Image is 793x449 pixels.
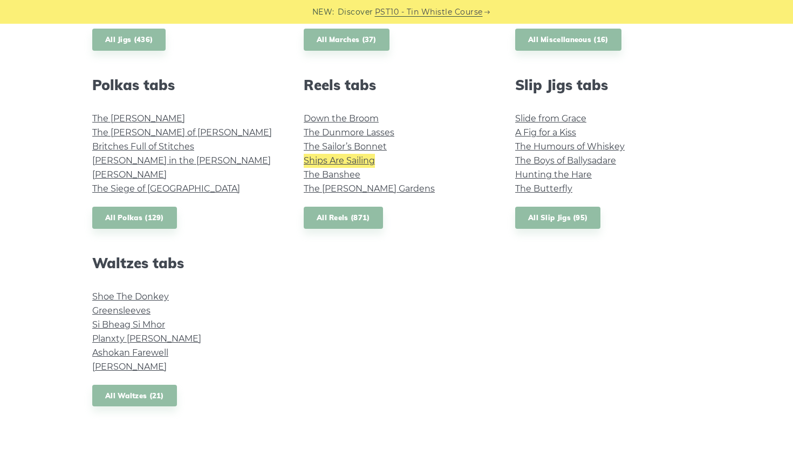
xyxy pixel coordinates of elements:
[92,362,167,372] a: [PERSON_NAME]
[92,334,201,344] a: Planxty [PERSON_NAME]
[312,6,334,18] span: NEW:
[304,29,389,51] a: All Marches (37)
[92,255,278,271] h2: Waltzes tabs
[92,385,177,407] a: All Waltzes (21)
[304,113,379,124] a: Down the Broom
[515,207,600,229] a: All Slip Jigs (95)
[92,207,177,229] a: All Polkas (129)
[92,169,167,180] a: [PERSON_NAME]
[92,29,166,51] a: All Jigs (436)
[92,113,185,124] a: The [PERSON_NAME]
[304,183,435,194] a: The [PERSON_NAME] Gardens
[92,183,240,194] a: The Siege of [GEOGRAPHIC_DATA]
[515,77,701,93] h2: Slip Jigs tabs
[92,319,165,330] a: Si­ Bheag Si­ Mhor
[304,207,383,229] a: All Reels (871)
[515,127,576,138] a: A Fig for a Kiss
[304,141,387,152] a: The Sailor’s Bonnet
[92,77,278,93] h2: Polkas tabs
[304,169,360,180] a: The Banshee
[92,155,271,166] a: [PERSON_NAME] in the [PERSON_NAME]
[92,141,194,152] a: Britches Full of Stitches
[515,141,625,152] a: The Humours of Whiskey
[515,183,572,194] a: The Butterfly
[515,29,621,51] a: All Miscellaneous (16)
[338,6,373,18] span: Discover
[92,127,272,138] a: The [PERSON_NAME] of [PERSON_NAME]
[304,155,375,166] a: Ships Are Sailing
[515,169,592,180] a: Hunting the Hare
[304,77,489,93] h2: Reels tabs
[92,305,151,316] a: Greensleeves
[92,348,168,358] a: Ashokan Farewell
[515,155,616,166] a: The Boys of Ballysadare
[375,6,483,18] a: PST10 - Tin Whistle Course
[515,113,586,124] a: Slide from Grace
[304,127,394,138] a: The Dunmore Lasses
[92,291,169,302] a: Shoe The Donkey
